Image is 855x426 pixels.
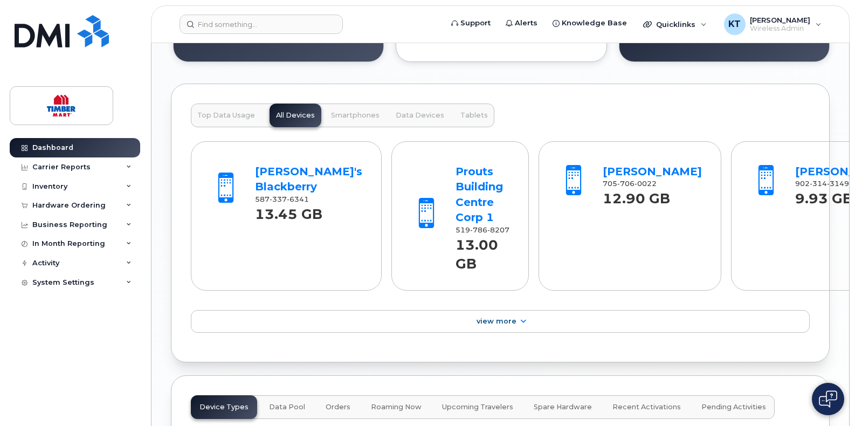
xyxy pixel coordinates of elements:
span: Data Devices [396,111,444,120]
span: KT [728,18,741,31]
strong: 9.93 GB [795,184,853,207]
button: Tablets [454,104,494,127]
span: Alerts [515,18,537,29]
span: 337 [270,195,287,203]
strong: 13.00 GB [456,231,498,272]
span: Spare Hardware [534,403,592,411]
span: Smartphones [331,111,380,120]
span: 587 [255,195,309,203]
span: Pending Activities [701,403,766,411]
button: Smartphones [325,104,386,127]
span: Tablets [460,111,488,120]
a: Knowledge Base [545,12,635,34]
strong: 13.45 GB [255,200,322,222]
span: Data Pool [269,403,305,411]
span: View More [477,317,516,325]
span: 8207 [487,226,509,234]
span: Knowledge Base [562,18,627,29]
span: [PERSON_NAME] [750,16,810,24]
div: Quicklinks [636,13,714,35]
span: Recent Activations [612,403,681,411]
span: 0022 [635,180,657,188]
span: Support [460,18,491,29]
span: Roaming Now [371,403,422,411]
span: Quicklinks [656,20,695,29]
span: Wireless Admin [750,24,810,33]
a: Support [444,12,498,34]
input: Find something... [180,15,343,34]
span: 6341 [287,195,309,203]
div: Karen Thompson [716,13,829,35]
a: [PERSON_NAME]'s Blackberry [255,165,362,194]
span: 3149 [827,180,849,188]
a: Prouts Building Centre Corp 1 [456,165,503,224]
span: Top Data Usage [197,111,255,120]
span: Upcoming Travelers [442,403,513,411]
button: Top Data Usage [191,104,261,127]
a: [PERSON_NAME] [603,165,702,178]
span: 902 [795,180,849,188]
a: Alerts [498,12,545,34]
img: Open chat [819,390,837,408]
span: 519 [456,226,509,234]
span: 705 [603,180,657,188]
span: 314 [810,180,827,188]
a: View More [191,310,810,333]
strong: 12.90 GB [603,184,670,207]
span: 706 [617,180,635,188]
span: Orders [326,403,350,411]
span: 786 [470,226,487,234]
button: Data Devices [389,104,451,127]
